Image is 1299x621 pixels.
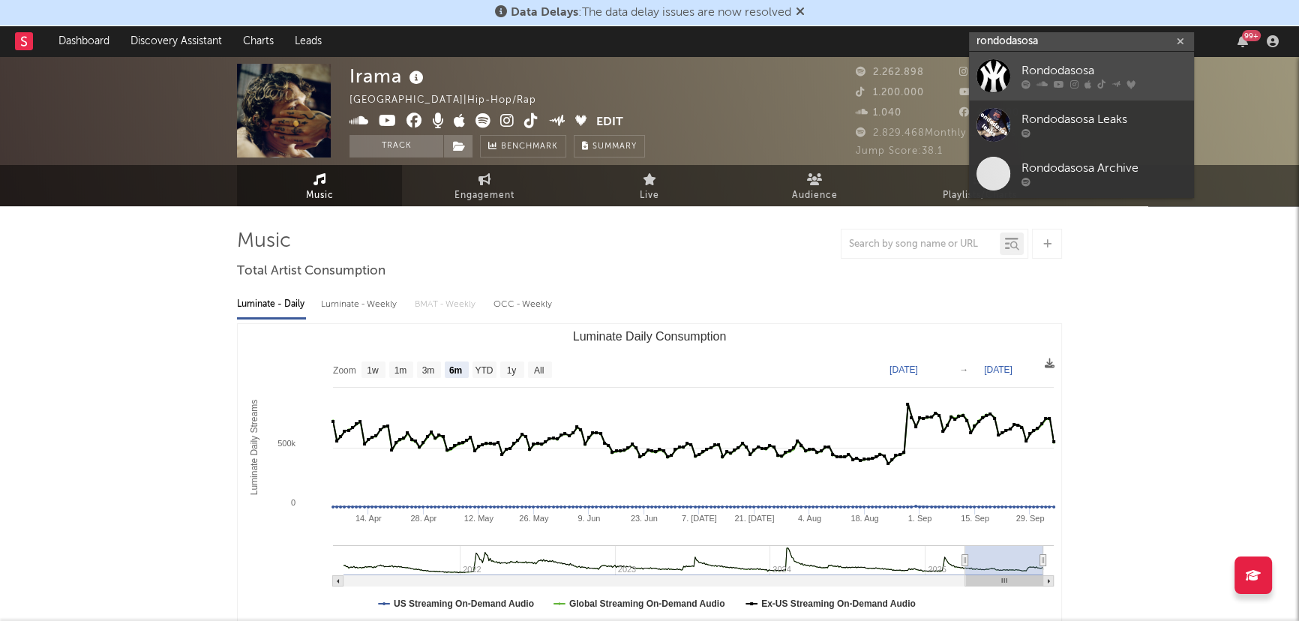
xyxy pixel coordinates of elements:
[355,514,382,523] text: 14. Apr
[1021,160,1186,178] div: Rondodasosa Archive
[856,88,924,97] span: 1.200.000
[1021,62,1186,80] div: Rondodasosa
[349,91,553,109] div: [GEOGRAPHIC_DATA] | Hip-Hop/Rap
[394,365,407,376] text: 1m
[897,165,1062,206] a: Playlists/Charts
[480,135,566,157] a: Benchmark
[959,67,1026,77] span: 1.734.497
[959,88,1027,97] span: 1.390.000
[394,598,534,609] text: US Streaming On-Demand Audio
[232,26,284,56] a: Charts
[1021,111,1186,129] div: Rondodasosa Leaks
[574,135,645,157] button: Summary
[732,165,897,206] a: Audience
[856,108,901,118] span: 1.040
[969,100,1194,149] a: Rondodasosa Leaks
[321,292,400,317] div: Luminate - Weekly
[454,187,514,205] span: Engagement
[120,26,232,56] a: Discovery Assistant
[850,514,878,523] text: 18. Aug
[277,439,295,448] text: 500k
[631,514,658,523] text: 23. Jun
[306,187,334,205] span: Music
[475,365,493,376] text: YTD
[519,514,549,523] text: 26. May
[943,187,1017,205] span: Playlists/Charts
[640,187,659,205] span: Live
[592,142,637,151] span: Summary
[969,32,1194,51] input: Search for artists
[567,165,732,206] a: Live
[237,292,306,317] div: Luminate - Daily
[511,7,791,19] span: : The data delay issues are now resolved
[596,113,623,132] button: Edit
[792,187,838,205] span: Audience
[959,108,1019,118] span: 458.000
[333,365,356,376] text: Zoom
[349,64,427,88] div: Irama
[908,514,932,523] text: 1. Sep
[507,365,517,376] text: 1y
[682,514,717,523] text: 7. [DATE]
[249,400,259,495] text: Luminate Daily Streams
[402,165,567,206] a: Engagement
[1237,35,1248,47] button: 99+
[501,138,558,156] span: Benchmark
[422,365,435,376] text: 3m
[969,149,1194,198] a: Rondodasosa Archive
[841,238,1000,250] input: Search by song name or URL
[796,7,805,19] span: Dismiss
[984,364,1012,375] text: [DATE]
[889,364,918,375] text: [DATE]
[534,365,544,376] text: All
[734,514,774,523] text: 21. [DATE]
[969,52,1194,100] a: Rondodasosa
[493,292,553,317] div: OCC - Weekly
[367,365,379,376] text: 1w
[464,514,494,523] text: 12. May
[291,498,295,507] text: 0
[284,26,332,56] a: Leads
[410,514,436,523] text: 28. Apr
[569,598,725,609] text: Global Streaming On-Demand Audio
[961,514,989,523] text: 15. Sep
[237,165,402,206] a: Music
[449,365,462,376] text: 6m
[237,262,385,280] span: Total Artist Consumption
[959,364,968,375] text: →
[856,128,1016,138] span: 2.829.468 Monthly Listeners
[573,330,727,343] text: Luminate Daily Consumption
[856,146,943,156] span: Jump Score: 38.1
[856,67,924,77] span: 2.262.898
[798,514,821,523] text: 4. Aug
[511,7,578,19] span: Data Delays
[48,26,120,56] a: Dashboard
[349,135,443,157] button: Track
[577,514,600,523] text: 9. Jun
[1016,514,1045,523] text: 29. Sep
[1242,30,1261,41] div: 99 +
[761,598,916,609] text: Ex-US Streaming On-Demand Audio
